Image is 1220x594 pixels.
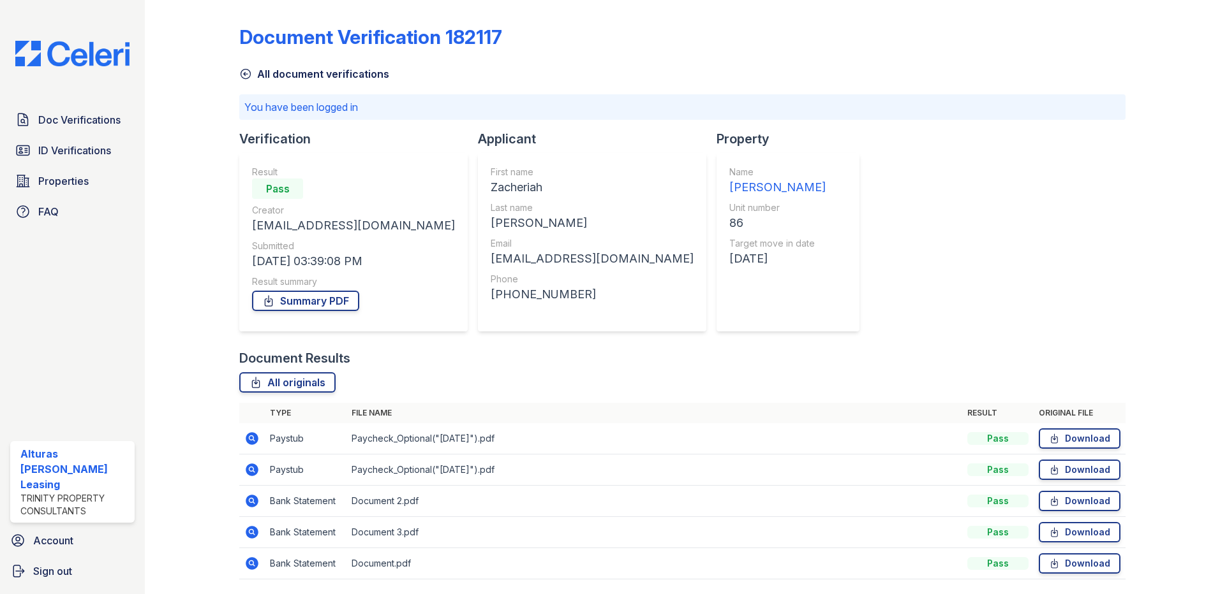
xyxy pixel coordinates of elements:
[252,217,455,235] div: [EMAIL_ADDRESS][DOMAIN_NAME]
[491,214,694,232] div: [PERSON_NAME]
[38,112,121,127] span: Doc Verifications
[967,463,1029,476] div: Pass
[252,204,455,217] div: Creator
[5,528,140,553] a: Account
[239,349,350,367] div: Document Results
[729,250,826,268] div: [DATE]
[265,517,346,548] td: Bank Statement
[1039,460,1120,480] a: Download
[1034,403,1126,423] th: Original file
[962,403,1034,423] th: Result
[1039,522,1120,542] a: Download
[252,252,455,270] div: [DATE] 03:39:08 PM
[346,454,962,486] td: Paycheck_Optional("[DATE]").pdf
[729,237,826,250] div: Target move in date
[10,107,135,133] a: Doc Verifications
[346,403,962,423] th: File name
[729,178,826,196] div: [PERSON_NAME]
[346,486,962,517] td: Document 2.pdf
[967,526,1029,539] div: Pass
[38,204,59,219] span: FAQ
[491,273,694,286] div: Phone
[33,563,72,579] span: Sign out
[729,201,826,214] div: Unit number
[10,168,135,194] a: Properties
[239,66,389,82] a: All document verifications
[265,403,346,423] th: Type
[20,492,130,518] div: Trinity Property Consultants
[346,548,962,579] td: Document.pdf
[265,454,346,486] td: Paystub
[491,178,694,196] div: Zacheriah
[239,130,478,148] div: Verification
[5,558,140,584] a: Sign out
[252,178,303,199] div: Pass
[252,240,455,252] div: Submitted
[967,432,1029,445] div: Pass
[491,166,694,178] div: First name
[265,486,346,517] td: Bank Statement
[38,143,111,158] span: ID Verifications
[252,166,455,178] div: Result
[346,423,962,454] td: Paycheck_Optional("[DATE]").pdf
[1039,428,1120,449] a: Download
[252,291,359,311] a: Summary PDF
[1039,491,1120,511] a: Download
[491,201,694,214] div: Last name
[967,557,1029,570] div: Pass
[265,423,346,454] td: Paystub
[729,166,826,178] div: Name
[1039,553,1120,574] a: Download
[491,286,694,303] div: [PHONE_NUMBER]
[478,130,717,148] div: Applicant
[967,495,1029,507] div: Pass
[717,130,870,148] div: Property
[729,166,826,196] a: Name [PERSON_NAME]
[491,250,694,268] div: [EMAIL_ADDRESS][DOMAIN_NAME]
[491,237,694,250] div: Email
[244,99,1120,115] p: You have been logged in
[10,199,135,224] a: FAQ
[729,214,826,232] div: 86
[5,41,140,66] img: CE_Logo_Blue-a8612792a0a2168367f1c8372b55b34899dd931a85d93a1a3d3e32e68fde9ad4.png
[10,138,135,163] a: ID Verifications
[265,548,346,579] td: Bank Statement
[252,275,455,288] div: Result summary
[239,372,336,393] a: All originals
[20,446,130,492] div: Alturas [PERSON_NAME] Leasing
[38,173,89,189] span: Properties
[33,533,73,548] span: Account
[239,25,502,48] div: Document Verification 182117
[346,517,962,548] td: Document 3.pdf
